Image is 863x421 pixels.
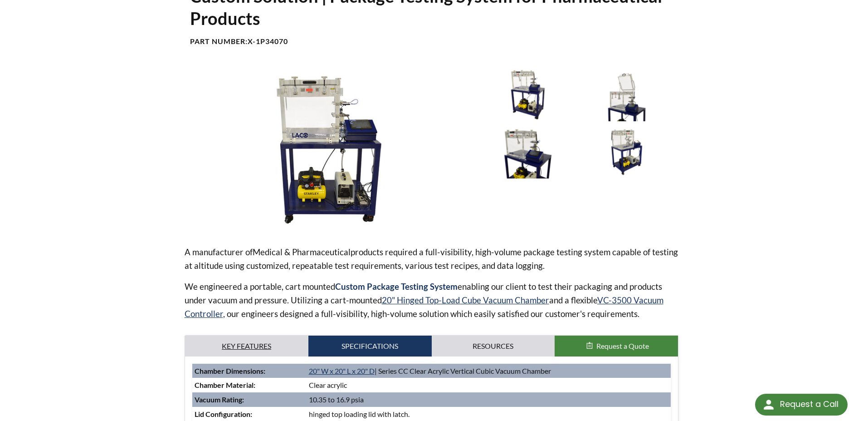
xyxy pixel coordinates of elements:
span: Request a Quote [596,342,649,350]
td: Clear acrylic [307,378,671,392]
img: Package Testing System for Pharmaceutical Products, angled view [580,126,674,178]
a: 20" Hinged Top-Load Cube Vacuum Chamber [382,295,549,305]
strong: Chamber Dimensions: [195,367,265,375]
td: | Series CC Clear Acrylic Vertical Cubic Vacuum Chamber [307,364,671,378]
b: X-1P34070 [248,37,288,45]
button: Request a Quote [555,336,678,357]
a: Key Features [185,336,308,357]
strong: Lid Configuration [195,410,250,418]
img: Package Testing System for Pharmaceutical Products, front view [185,68,474,231]
p: A manufacturer of products required a full-visibility, high-volume package testing system capable... [185,245,679,272]
a: 20" W x 20" L x 20" D [309,367,375,375]
p: We engineered a portable, cart mounted enabling our client to test their packaging and products u... [185,280,679,321]
img: Package Testing System for Pharmaceutical Products, open chamber lid [580,68,674,121]
div: Request a Call [780,394,839,415]
img: Package Testing System for Pharmaceutical Products, close-up [481,126,575,178]
img: Package Testing System for Pharmaceutical Products, side angled view [481,68,575,121]
strong: Custom [335,281,365,292]
img: round button [761,397,776,412]
strong: Package Testing System [367,281,458,292]
h4: Part Number: [190,37,673,46]
a: Specifications [308,336,432,357]
td: 10.35 to 16.9 psia [307,392,671,407]
span: Medical & Pharmaceutical [253,247,351,257]
strong: Chamber Material: [195,381,255,389]
strong: Vacuum Rating: [195,395,244,404]
a: Resources [432,336,555,357]
div: Request a Call [755,394,848,416]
